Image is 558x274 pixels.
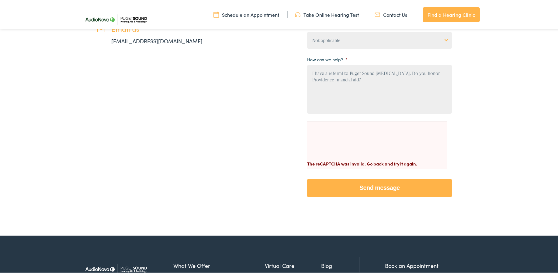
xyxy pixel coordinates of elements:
[307,22,344,28] label: Location of Interest
[375,10,380,17] img: utility icon
[307,124,400,148] iframe: reCAPTCHA
[213,10,219,17] img: utility icon
[307,154,447,166] div: The reCAPTCHA was invalid. Go back and try it again.
[307,55,348,61] label: How can we help?
[307,64,452,112] textarea: I have a referral to Puget Sound [MEDICAL_DATA]. Do you honor Providence financial aid?
[213,10,279,17] a: Schedule an Appointment
[385,261,438,268] a: Book an Appointment
[307,178,452,196] input: Send message
[295,10,300,17] img: utility icon
[375,10,407,17] a: Contact Us
[111,23,221,32] h3: Email us
[265,260,321,269] a: Virtual Care
[173,260,265,269] a: What We Offer
[321,260,359,269] a: Blog
[295,10,359,17] a: Take Online Hearing Test
[423,6,480,21] a: Find a Hearing Clinic
[111,36,203,44] a: [EMAIL_ADDRESS][DOMAIN_NAME]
